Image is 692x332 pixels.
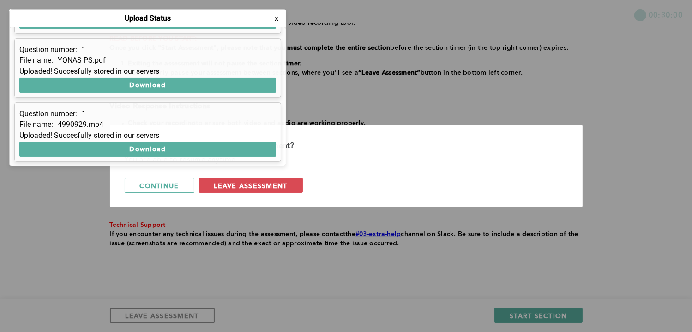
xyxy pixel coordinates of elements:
[19,46,77,54] p: Question number:
[19,56,53,65] p: File name:
[19,120,53,129] p: File name:
[125,153,568,167] div: You are able to resume anytime
[140,181,179,190] span: continue
[19,78,276,93] button: Download
[125,178,194,193] button: continue
[58,120,103,129] p: 4990929.mp4
[82,46,86,54] p: 1
[19,131,276,140] div: Uploaded! Succesfully stored in our servers
[58,56,106,65] p: YONAS PS.pdf
[19,67,276,76] div: Uploaded! Succesfully stored in our servers
[199,178,303,193] button: leave assessment
[19,110,77,118] p: Question number:
[9,9,90,24] button: Show Uploads
[82,110,86,118] p: 1
[214,181,288,190] span: leave assessment
[125,139,568,153] div: Are you sure you want to leave this assessment?
[272,14,281,23] button: x
[19,142,276,157] button: Download
[125,14,171,23] h4: Upload Status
